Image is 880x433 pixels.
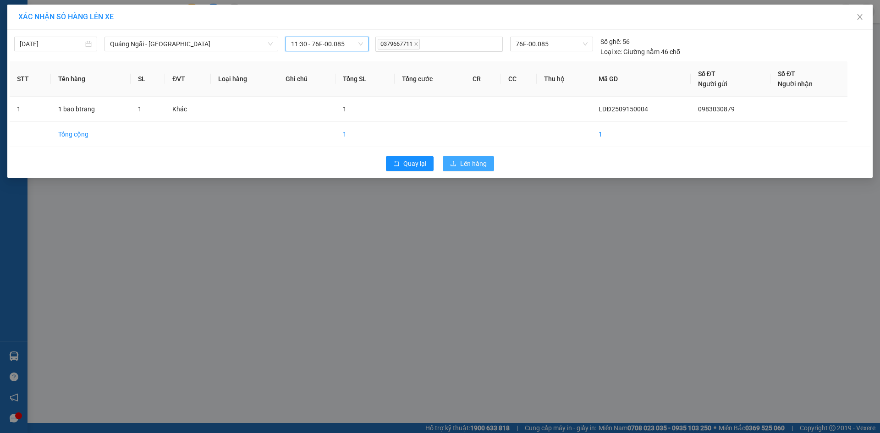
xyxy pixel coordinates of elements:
[26,14,152,38] strong: [PERSON_NAME] ([GEOGRAPHIC_DATA])
[847,5,873,30] button: Close
[335,122,395,147] td: 1
[600,47,622,57] span: Loại xe:
[110,37,273,51] span: Quảng Ngãi - Vũng Tàu
[378,39,420,49] span: 0379667711
[18,12,114,21] span: XÁC NHẬN SỐ HÀNG LÊN XE
[165,97,211,122] td: Khác
[4,52,24,113] strong: Công ty TNHH DVVT Văn Vinh 76
[395,61,465,97] th: Tổng cước
[414,42,418,46] span: close
[537,61,592,97] th: Thu hộ
[403,159,426,169] span: Quay lại
[600,37,621,47] span: Số ghế:
[591,122,690,147] td: 1
[460,159,487,169] span: Lên hàng
[4,7,24,49] img: logo
[343,105,346,113] span: 1
[698,70,715,77] span: Số ĐT
[698,105,735,113] span: 0983030879
[28,40,149,57] strong: Tổng đài hỗ trợ: 0914 113 973 - 0982 113 973 - 0919 113 973 -
[10,61,51,97] th: STT
[393,160,400,168] span: rollback
[51,97,131,122] td: 1 bao btrang
[278,61,335,97] th: Ghi chú
[856,13,863,21] span: close
[291,37,363,51] span: 11:30 - 76F-00.085
[600,37,630,47] div: 56
[465,61,501,97] th: CR
[51,122,131,147] td: Tổng cộng
[42,59,136,67] strong: 0978 771155 - 0975 77 1155
[335,61,395,97] th: Tổng SL
[516,37,587,51] span: 76F-00.085
[443,156,494,171] button: uploadLên hàng
[165,61,211,97] th: ĐVT
[10,97,51,122] td: 1
[268,41,273,47] span: down
[138,105,142,113] span: 1
[599,105,648,113] span: LDĐ2509150004
[386,156,434,171] button: rollbackQuay lại
[501,61,537,97] th: CC
[778,70,795,77] span: Số ĐT
[131,61,165,97] th: SL
[591,61,690,97] th: Mã GD
[698,80,727,88] span: Người gửi
[51,61,131,97] th: Tên hàng
[211,61,279,97] th: Loại hàng
[600,47,680,57] div: Giường nằm 46 chỗ
[778,80,813,88] span: Người nhận
[450,160,456,168] span: upload
[20,39,83,49] input: 15/09/2025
